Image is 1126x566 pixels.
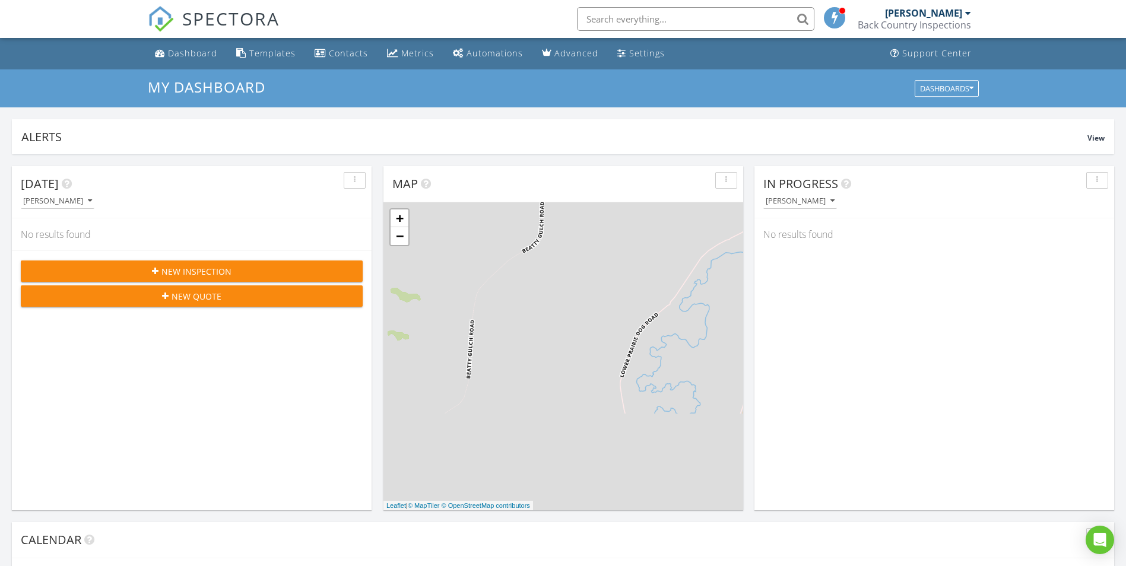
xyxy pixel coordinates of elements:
img: The Best Home Inspection Software - Spectora [148,6,174,32]
div: Open Intercom Messenger [1086,526,1114,554]
span: View [1087,133,1105,143]
a: © OpenStreetMap contributors [442,502,530,509]
div: Metrics [401,47,434,59]
a: © MapTiler [408,502,440,509]
div: Support Center [902,47,972,59]
span: My Dashboard [148,77,265,97]
button: New Inspection [21,260,363,282]
div: Alerts [21,129,1087,145]
div: Templates [249,47,296,59]
div: Settings [629,47,665,59]
a: Contacts [310,43,373,65]
a: Support Center [886,43,976,65]
div: No results found [12,218,372,250]
div: Automations [467,47,523,59]
div: [PERSON_NAME] [766,197,835,205]
span: [DATE] [21,176,59,192]
a: Settings [613,43,670,65]
div: | [383,501,533,511]
div: Dashboards [920,84,973,93]
span: SPECTORA [182,6,280,31]
button: [PERSON_NAME] [21,193,94,209]
div: Dashboard [168,47,217,59]
span: Calendar [21,532,81,548]
a: Automations (Basic) [448,43,528,65]
button: Dashboards [915,80,979,97]
a: Zoom in [391,209,408,227]
a: Zoom out [391,227,408,245]
span: New Quote [172,290,221,303]
a: Dashboard [150,43,222,65]
div: [PERSON_NAME] [885,7,962,19]
div: [PERSON_NAME] [23,197,92,205]
a: Leaflet [386,502,406,509]
a: Templates [231,43,300,65]
div: Back Country Inspections [858,19,971,31]
span: In Progress [763,176,838,192]
button: New Quote [21,285,363,307]
span: Map [392,176,418,192]
a: Advanced [537,43,603,65]
div: Advanced [554,47,598,59]
a: SPECTORA [148,16,280,41]
div: No results found [754,218,1114,250]
input: Search everything... [577,7,814,31]
span: New Inspection [161,265,231,278]
button: [PERSON_NAME] [763,193,837,209]
a: Metrics [382,43,439,65]
div: Contacts [329,47,368,59]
